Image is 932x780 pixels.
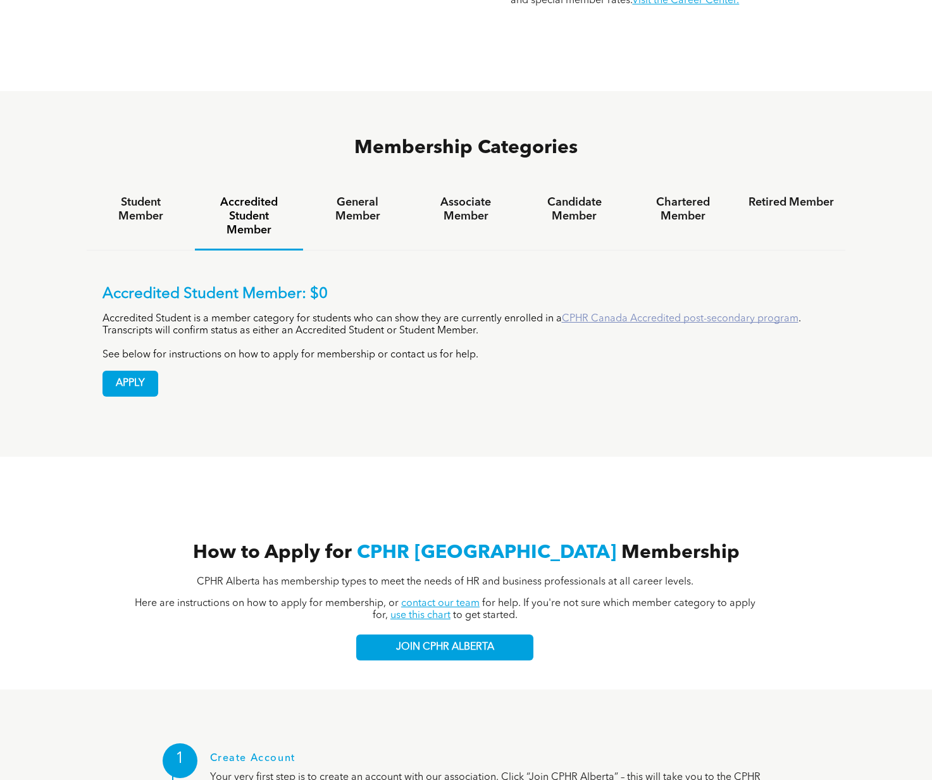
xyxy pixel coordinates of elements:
[373,598,755,621] span: for help. If you're not sure which member category to apply for,
[396,641,494,653] span: JOIN CPHR ALBERTA
[640,195,726,223] h4: Chartered Member
[206,195,292,237] h4: Accredited Student Member
[401,598,480,609] a: contact our team
[103,371,158,397] a: APPLY
[749,195,834,209] h4: Retired Member
[197,577,693,587] span: CPHR Alberta has membership types to meet the needs of HR and business professionals at all caree...
[135,598,399,609] span: Here are instructions on how to apply for membership, or
[103,349,830,361] p: See below for instructions on how to apply for membership or contact us for help.
[163,743,197,778] div: 1
[103,371,158,396] span: APPLY
[562,314,798,324] a: CPHR Canada Accredited post-secondary program
[98,195,183,223] h4: Student Member
[621,543,740,562] span: Membership
[314,195,400,223] h4: General Member
[354,139,578,158] span: Membership Categories
[357,543,616,562] span: CPHR [GEOGRAPHIC_DATA]
[423,195,509,223] h4: Associate Member
[531,195,617,223] h4: Candidate Member
[356,635,533,660] a: JOIN CPHR ALBERTA
[103,313,830,337] p: Accredited Student is a member category for students who can show they are currently enrolled in ...
[390,610,450,621] a: use this chart
[210,753,783,770] h1: Create Account
[193,543,352,562] span: How to Apply for
[103,285,830,304] p: Accredited Student Member: $0
[453,610,518,621] span: to get started.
